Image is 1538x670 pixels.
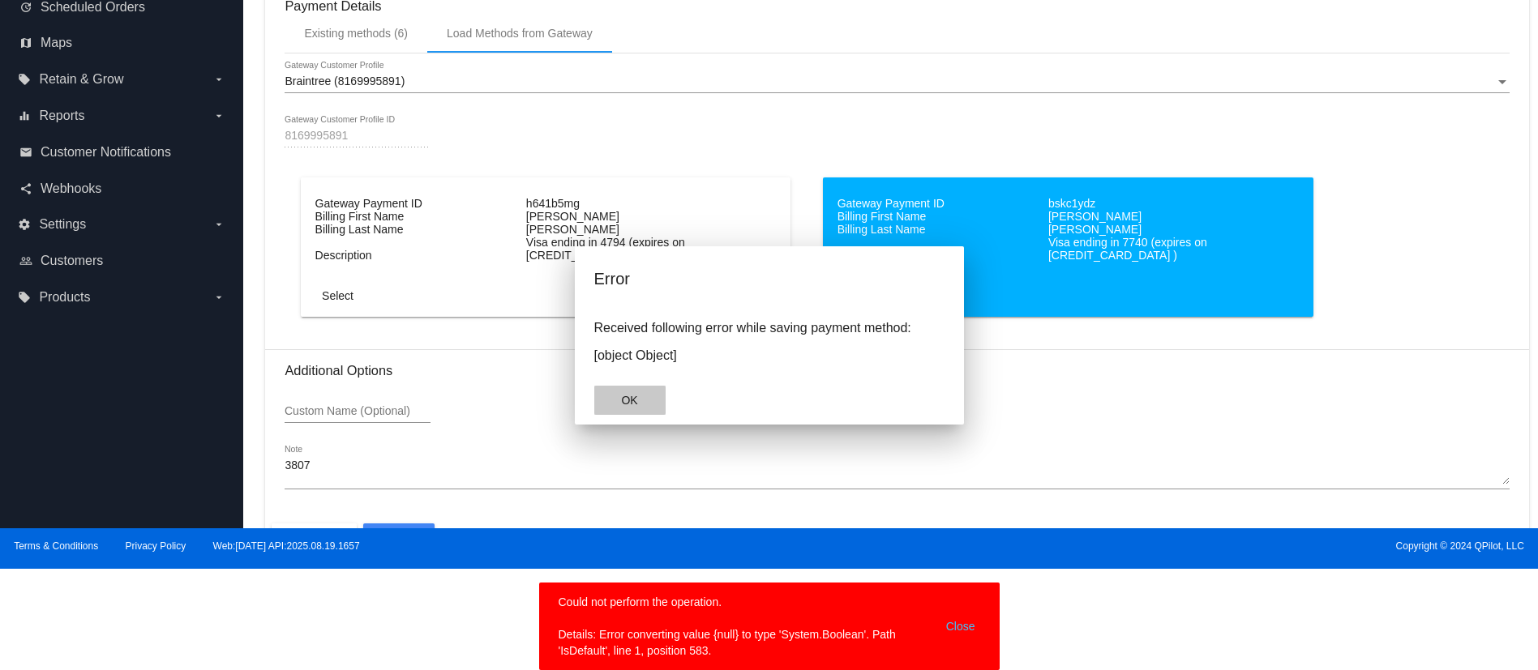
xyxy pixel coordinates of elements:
[19,254,32,267] i: people_outline
[18,291,31,304] i: local_offer
[1048,197,1256,210] dt: bskc1ydz
[18,109,31,122] i: equalizer
[285,130,431,143] input: Gateway Customer Profile ID
[594,386,666,415] button: Close dialog
[594,348,945,363] p: [object Object]
[212,73,225,86] i: arrow_drop_down
[315,249,523,262] dd: Description
[213,540,360,552] a: Web:[DATE] API:2025.08.19.1657
[594,266,945,292] h2: Error
[1048,236,1256,262] dt: Visa ending in 7740 (expires on [CREDIT_CARD_DATA] )
[783,540,1524,552] span: Copyright © 2024 QPilot, LLC
[19,182,32,195] i: share
[126,540,186,552] a: Privacy Policy
[14,540,98,552] a: Terms & Conditions
[18,73,31,86] i: local_offer
[1048,210,1256,223] dt: [PERSON_NAME]
[315,210,523,223] dd: Billing First Name
[315,223,523,236] dd: Billing Last Name
[285,75,1509,88] mat-select: Gateway Customer Profile
[39,109,84,123] span: Reports
[285,75,405,87] span: Braintree (8169995891)
[39,290,90,305] span: Products
[39,217,86,232] span: Settings
[19,36,32,49] i: map
[838,197,1045,210] dd: Gateway Payment ID
[1048,223,1256,236] dt: [PERSON_NAME]
[304,27,408,40] div: Existing methods (6)
[285,363,1509,378] h3: Additional Options
[447,27,593,40] div: Load Methods from Gateway
[212,109,225,122] i: arrow_drop_down
[526,236,734,262] dt: Visa ending in 4794 (expires on [CREDIT_CARD_DATA] )
[594,321,945,335] p: Received following error while saving payment method:
[285,405,431,418] input: Custom Name (Optional)
[559,594,980,659] simple-snack-bar: Could not perform the operation. Details: Error converting value {null} to type 'System.Boolean'....
[19,146,32,159] i: email
[322,289,353,302] span: Select
[18,218,31,231] i: settings
[526,197,734,210] dt: h641b5mg
[41,254,103,268] span: Customers
[41,145,171,160] span: Customer Notifications
[212,218,225,231] i: arrow_drop_down
[39,72,123,87] span: Retain & Grow
[526,223,734,236] dt: [PERSON_NAME]
[315,197,523,210] dd: Gateway Payment ID
[526,210,734,223] dt: [PERSON_NAME]
[41,36,72,50] span: Maps
[621,394,637,407] span: OK
[941,594,980,659] button: Close
[838,210,1045,223] dd: Billing First Name
[212,291,225,304] i: arrow_drop_down
[838,223,1045,236] dd: Billing Last Name
[19,1,32,14] i: update
[41,181,101,196] span: Webhooks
